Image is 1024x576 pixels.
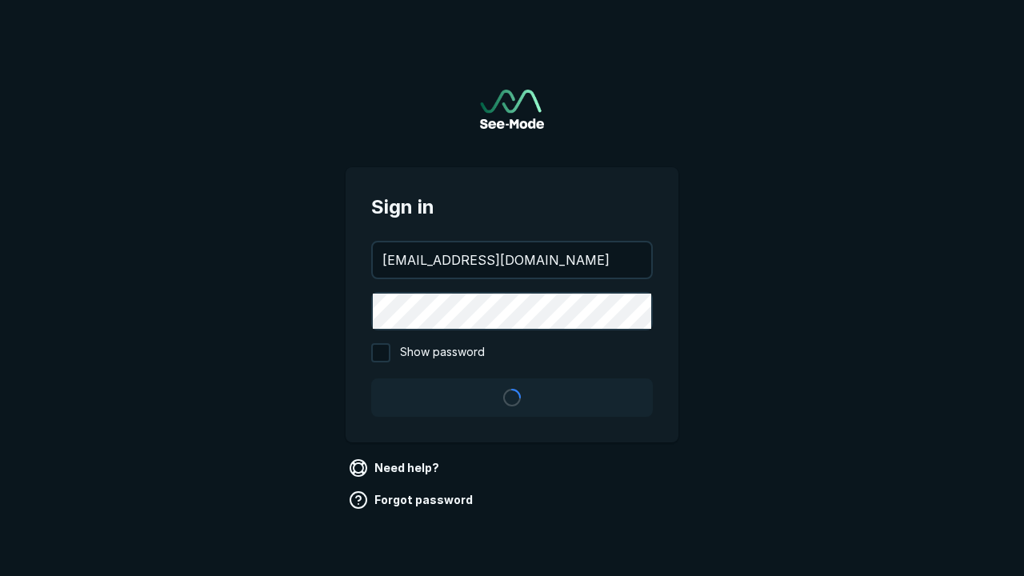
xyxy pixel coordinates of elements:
a: Forgot password [346,487,479,513]
span: Sign in [371,193,653,222]
a: Go to sign in [480,90,544,129]
span: Show password [400,343,485,362]
img: See-Mode Logo [480,90,544,129]
a: Need help? [346,455,446,481]
input: your@email.com [373,242,651,278]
